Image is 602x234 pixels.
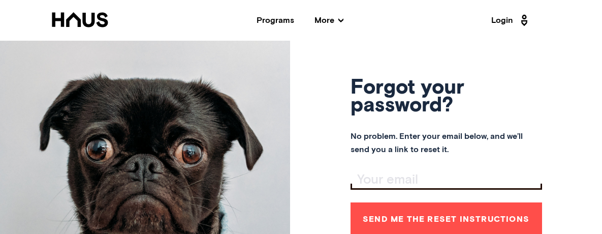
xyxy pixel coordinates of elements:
h1: Forgot your password? [351,79,542,115]
a: Programs [257,16,294,24]
span: No problem. Enter your email below, and we’ll send you a link to reset it. [351,130,542,156]
a: Login [491,12,531,28]
span: More [314,16,343,24]
input: Your email [353,173,542,187]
